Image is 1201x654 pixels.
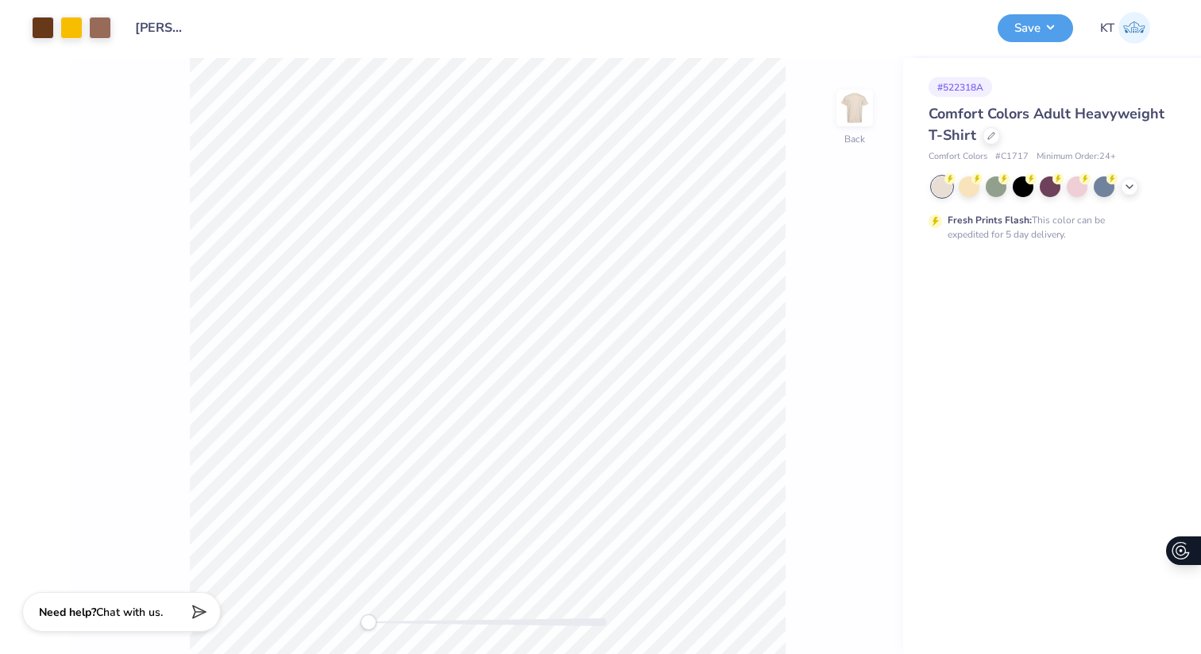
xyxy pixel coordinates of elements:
div: # 522318A [929,77,992,97]
a: KT [1093,12,1157,44]
span: Chat with us. [96,605,163,620]
button: Save [998,14,1073,42]
img: Karen Tian [1118,12,1150,44]
span: # C1717 [995,150,1029,164]
input: Untitled Design [123,12,201,44]
div: Back [844,132,865,146]
div: This color can be expedited for 5 day delivery. [948,213,1143,242]
span: KT [1100,19,1114,37]
strong: Need help? [39,605,96,620]
strong: Fresh Prints Flash: [948,214,1032,226]
div: Accessibility label [361,614,377,630]
span: Comfort Colors [929,150,987,164]
img: Back [839,92,871,124]
span: Comfort Colors Adult Heavyweight T-Shirt [929,104,1164,145]
span: Minimum Order: 24 + [1037,150,1116,164]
